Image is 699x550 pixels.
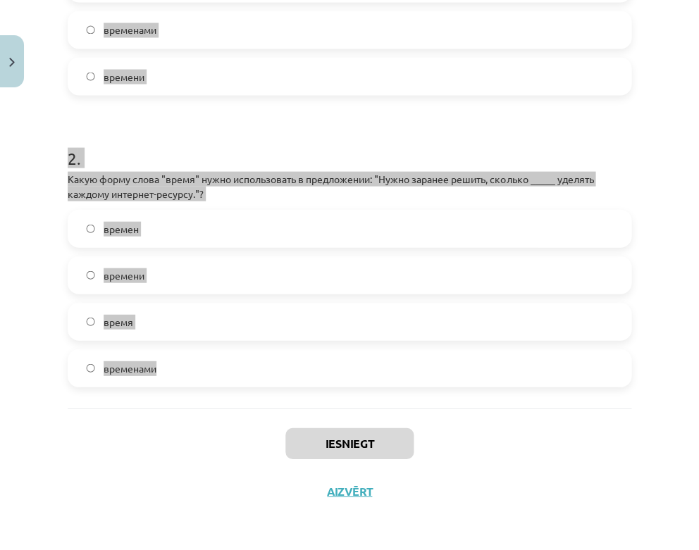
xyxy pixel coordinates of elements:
[104,361,156,375] span: временами
[86,317,95,326] input: время
[86,363,95,373] input: временами
[86,224,95,233] input: времен
[68,123,631,167] h1: 2 .
[104,268,144,282] span: времени
[104,23,156,37] span: временами
[104,314,133,329] span: время
[86,25,95,35] input: временами
[68,171,631,201] p: Какую форму слова "время" нужно использовать в предложении: "Нужно заранее решить, сколько _____ ...
[323,484,376,498] button: Aizvērt
[285,427,414,458] button: Iesniegt
[104,69,144,84] span: времени
[86,270,95,280] input: времени
[104,221,139,236] span: времен
[9,58,15,67] img: icon-close-lesson-0947bae3869378f0d4975bcd49f059093ad1ed9edebbc8119c70593378902aed.svg
[86,72,95,81] input: времени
